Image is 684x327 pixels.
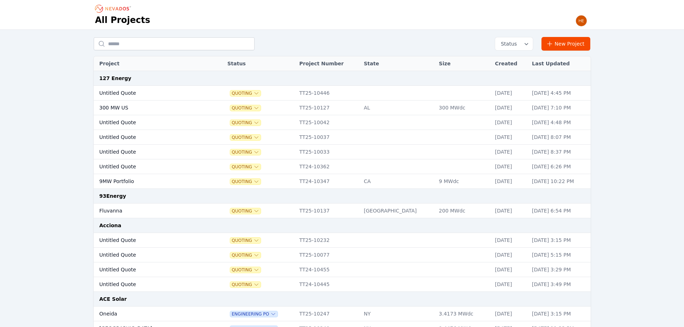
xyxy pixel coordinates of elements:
td: Untitled Quote [94,145,206,159]
td: [DATE] 3:29 PM [529,262,591,277]
tr: Untitled QuoteQuotingTT24-10445[DATE][DATE] 3:49 PM [94,277,591,292]
tr: Untitled QuoteQuotingTT25-10042[DATE][DATE] 4:48 PM [94,115,591,130]
th: Project Number [296,56,360,71]
td: [DATE] [492,233,529,248]
td: TT25-10127 [296,101,360,115]
h1: All Projects [95,14,150,26]
td: [DATE] [492,86,529,101]
td: TT25-10033 [296,145,360,159]
td: [DATE] [492,307,529,321]
th: Status [224,56,296,71]
td: [DATE] 3:15 PM [529,233,591,248]
td: [DATE] 7:10 PM [529,101,591,115]
td: Untitled Quote [94,233,206,248]
td: TT25-10037 [296,130,360,145]
td: [DATE] 10:22 PM [529,174,591,189]
td: [DATE] [492,174,529,189]
td: [DATE] [492,159,529,174]
td: Fluvanna [94,204,206,218]
td: TT24-10362 [296,159,360,174]
td: 3.4173 MWdc [435,307,491,321]
tr: Untitled QuoteQuotingTT24-10455[DATE][DATE] 3:29 PM [94,262,591,277]
td: [DATE] [492,204,529,218]
button: Quoting [230,208,261,214]
tr: Untitled QuoteQuotingTT24-10362[DATE][DATE] 6:26 PM [94,159,591,174]
td: NY [360,307,435,321]
td: [DATE] 6:54 PM [529,204,591,218]
span: Quoting [230,120,261,126]
td: 9 MWdc [435,174,491,189]
td: [DATE] 4:45 PM [529,86,591,101]
td: 300 MWdc [435,101,491,115]
button: Quoting [230,282,261,288]
td: 127 Energy [94,71,591,86]
tr: OneidaEngineering POTT25-10247NY3.4173 MWdc[DATE][DATE] 3:15 PM [94,307,591,321]
button: Quoting [230,90,261,96]
tr: 9MW PortfolioQuotingTT24-10347CA9 MWdc[DATE][DATE] 10:22 PM [94,174,591,189]
span: Status [498,40,517,47]
td: 200 MWdc [435,204,491,218]
td: Untitled Quote [94,262,206,277]
td: 93Energy [94,189,591,204]
td: [DATE] [492,277,529,292]
td: ACE Solar [94,292,591,307]
td: Untitled Quote [94,115,206,130]
button: Engineering PO [230,311,278,317]
th: Size [435,56,491,71]
td: TT25-10247 [296,307,360,321]
button: Quoting [230,267,261,273]
td: [DATE] 4:48 PM [529,115,591,130]
img: Henar Luque [576,15,587,27]
span: Quoting [230,238,261,243]
button: Quoting [230,149,261,155]
th: Last Updated [529,56,591,71]
td: [GEOGRAPHIC_DATA] [360,204,435,218]
td: [DATE] [492,101,529,115]
tr: 300 MW USQuotingTT25-10127AL300 MWdc[DATE][DATE] 7:10 PM [94,101,591,115]
button: Quoting [230,105,261,111]
tr: FluvannaQuotingTT25-10137[GEOGRAPHIC_DATA]200 MWdc[DATE][DATE] 6:54 PM [94,204,591,218]
span: Quoting [230,164,261,170]
th: Created [492,56,529,71]
td: TT24-10445 [296,277,360,292]
td: [DATE] [492,115,529,130]
tr: Untitled QuoteQuotingTT25-10446[DATE][DATE] 4:45 PM [94,86,591,101]
td: [DATE] 3:15 PM [529,307,591,321]
td: TT24-10455 [296,262,360,277]
tr: Untitled QuoteQuotingTT25-10033[DATE][DATE] 8:37 PM [94,145,591,159]
td: [DATE] 6:26 PM [529,159,591,174]
td: Acciona [94,218,591,233]
button: Quoting [230,179,261,184]
td: [DATE] 3:49 PM [529,277,591,292]
td: CA [360,174,435,189]
td: [DATE] [492,262,529,277]
td: [DATE] [492,145,529,159]
td: Untitled Quote [94,159,206,174]
th: State [360,56,435,71]
td: TT25-10446 [296,86,360,101]
tr: Untitled QuoteQuotingTT25-10037[DATE][DATE] 8:07 PM [94,130,591,145]
td: [DATE] [492,248,529,262]
td: Untitled Quote [94,277,206,292]
td: [DATE] 8:07 PM [529,130,591,145]
td: TT24-10347 [296,174,360,189]
td: Untitled Quote [94,130,206,145]
tr: Untitled QuoteQuotingTT25-10232[DATE][DATE] 3:15 PM [94,233,591,248]
button: Quoting [230,135,261,140]
nav: Breadcrumb [95,3,133,14]
th: Project [94,56,206,71]
td: TT25-10042 [296,115,360,130]
td: Untitled Quote [94,248,206,262]
td: Oneida [94,307,206,321]
td: TT25-10232 [296,233,360,248]
td: [DATE] [492,130,529,145]
td: [DATE] 5:15 PM [529,248,591,262]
